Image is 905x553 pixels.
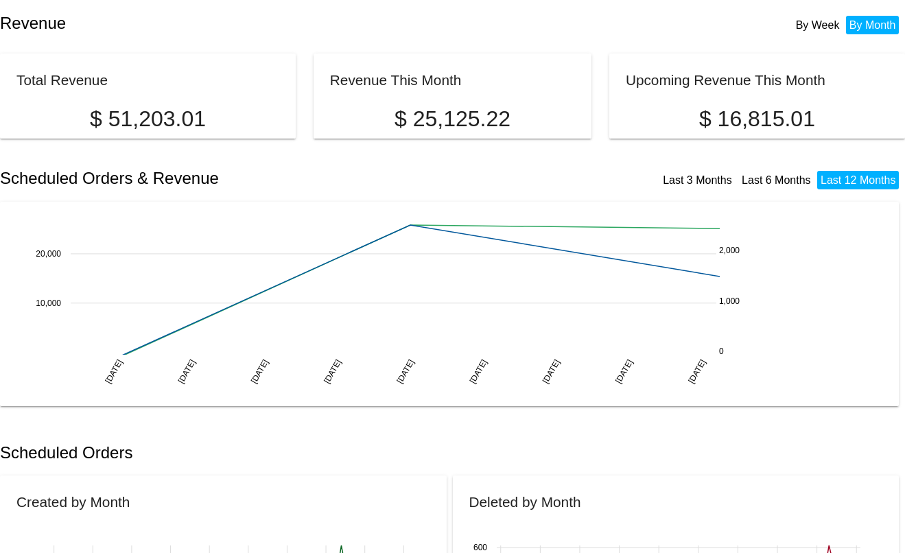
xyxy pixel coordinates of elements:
[16,106,279,132] p: $ 51,203.01
[330,106,575,132] p: $ 25,125.22
[626,72,825,88] h2: Upcoming Revenue This Month
[663,174,732,186] a: Last 3 Months
[330,72,462,88] h2: Revenue This Month
[469,494,581,510] h2: Deleted by Month
[719,296,740,305] text: 1,000
[16,494,130,510] h2: Created by Month
[846,16,900,34] li: By Month
[541,357,562,385] text: [DATE]
[719,246,740,255] text: 2,000
[719,346,724,355] text: 0
[36,248,61,258] text: 20,000
[626,106,889,132] p: $ 16,815.01
[36,298,61,307] text: 10,000
[686,357,707,385] text: [DATE]
[176,357,198,385] text: [DATE]
[322,357,343,385] text: [DATE]
[613,357,635,385] text: [DATE]
[821,174,895,186] a: Last 12 Months
[792,16,843,34] li: By Week
[742,174,811,186] a: Last 6 Months
[395,357,416,385] text: [DATE]
[16,72,108,88] h2: Total Revenue
[103,357,124,385] text: [DATE]
[249,357,270,385] text: [DATE]
[468,357,489,385] text: [DATE]
[473,543,486,553] text: 600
